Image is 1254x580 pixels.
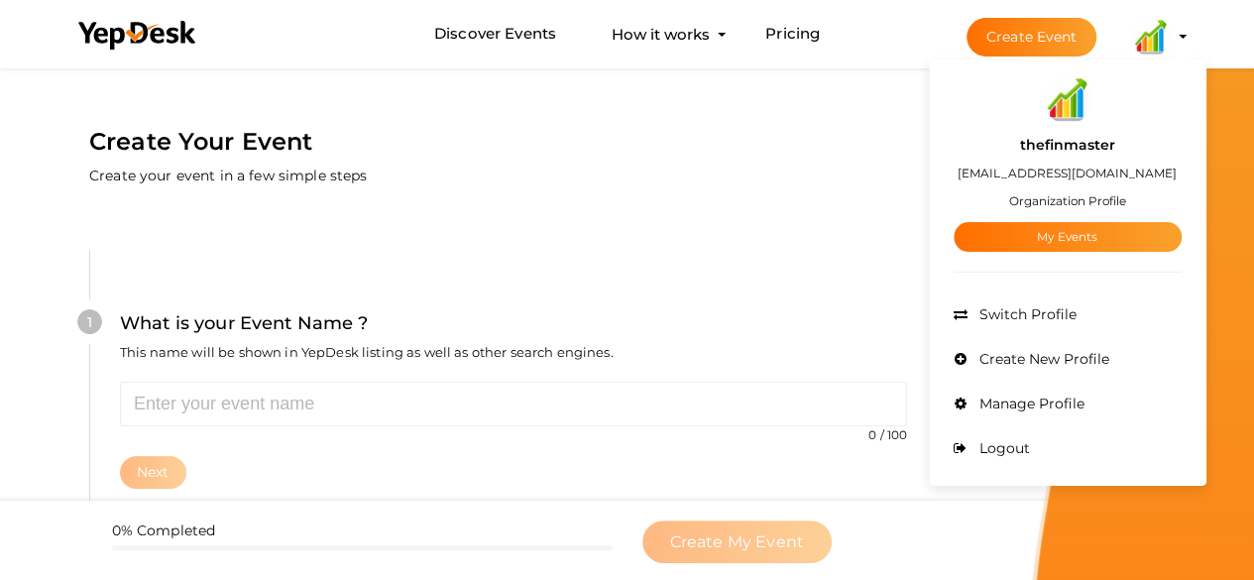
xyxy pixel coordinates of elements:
label: 0% Completed [112,521,216,540]
label: [EMAIL_ADDRESS][DOMAIN_NAME] [958,162,1177,184]
span: Manage Profile [974,395,1084,412]
button: Create My Event [642,521,832,563]
img: QPGFFYQX_small.jpeg [1131,17,1171,57]
a: Discover Events [434,16,556,53]
img: QPGFFYQX_small.jpeg [1043,74,1092,124]
a: My Events [954,222,1182,252]
span: Create My Event [670,532,804,551]
label: Create your event in a few simple steps [89,166,367,185]
label: thefinmaster [1020,134,1115,157]
label: This name will be shown in YepDesk listing as well as other search engines. [120,343,614,362]
label: What is your Event Name ? [120,309,369,338]
span: Create New Profile [974,350,1109,368]
button: How it works [606,16,716,53]
div: 1 [77,309,102,334]
small: 0 / 100 [868,427,907,442]
span: Logout [974,439,1030,457]
button: Next [120,456,186,489]
input: Enter your event name [120,382,907,426]
a: Pricing [765,16,820,53]
button: Create Event [967,18,1097,57]
span: Switch Profile [974,305,1077,323]
small: Organization Profile [1009,193,1126,208]
label: Create Your Event [89,123,312,161]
